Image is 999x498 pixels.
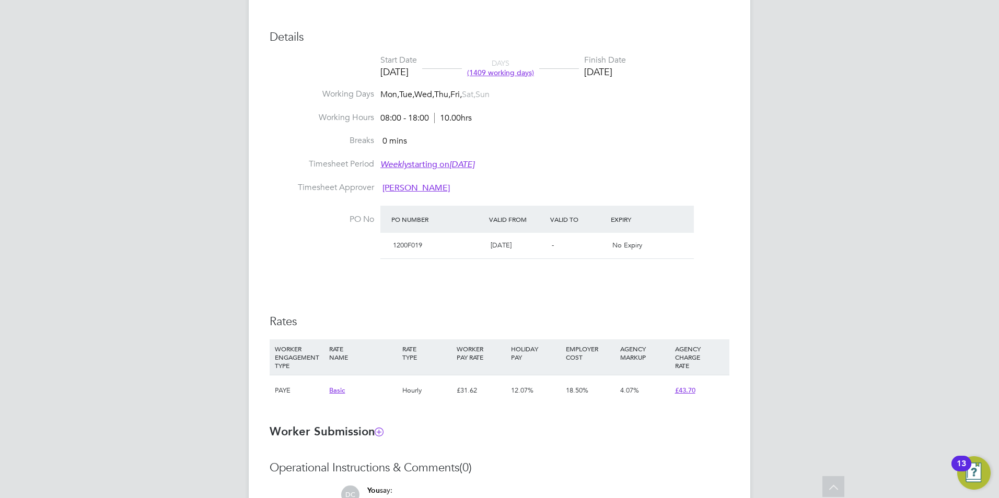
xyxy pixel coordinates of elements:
[475,89,490,100] span: Sun
[270,460,729,476] h3: Operational Instructions & Comments
[270,89,374,100] label: Working Days
[389,210,486,229] div: PO Number
[957,456,991,490] button: Open Resource Center, 13 new notifications
[400,339,454,366] div: RATE TYPE
[449,159,474,170] em: [DATE]
[508,339,563,366] div: HOLIDAY PAY
[563,339,618,366] div: EMPLOYER COST
[584,66,626,78] div: [DATE]
[566,386,588,395] span: 18.50%
[675,386,695,395] span: £43.70
[270,30,729,45] h3: Details
[270,112,374,123] label: Working Hours
[382,183,450,193] span: [PERSON_NAME]
[380,159,408,170] em: Weekly
[270,424,383,438] b: Worker Submission
[548,210,609,229] div: Valid To
[399,89,414,100] span: Tue,
[672,339,727,375] div: AGENCY CHARGE RATE
[454,375,508,406] div: £31.62
[552,241,554,250] span: -
[450,89,462,100] span: Fri,
[620,386,639,395] span: 4.07%
[414,89,434,100] span: Wed,
[329,386,345,395] span: Basic
[380,55,417,66] div: Start Date
[380,159,474,170] span: starting on
[270,159,374,170] label: Timesheet Period
[270,314,729,329] h3: Rates
[380,113,472,124] div: 08:00 - 18:00
[367,486,380,495] span: You
[618,339,672,366] div: AGENCY MARKUP
[584,55,626,66] div: Finish Date
[486,210,548,229] div: Valid From
[327,339,399,366] div: RATE NAME
[434,113,472,123] span: 10.00hrs
[270,182,374,193] label: Timesheet Approver
[491,241,512,250] span: [DATE]
[272,375,327,406] div: PAYE
[272,339,327,375] div: WORKER ENGAGEMENT TYPE
[511,386,533,395] span: 12.07%
[462,89,475,100] span: Sat,
[957,464,966,477] div: 13
[454,339,508,366] div: WORKER PAY RATE
[400,375,454,406] div: Hourly
[459,460,472,475] span: (0)
[612,241,642,250] span: No Expiry
[270,135,374,146] label: Breaks
[382,136,407,147] span: 0 mins
[462,58,539,77] div: DAYS
[467,68,534,77] span: (1409 working days)
[380,66,417,78] div: [DATE]
[608,210,669,229] div: Expiry
[380,89,399,100] span: Mon,
[270,214,374,225] label: PO No
[393,241,422,250] span: 1200F019
[434,89,450,100] span: Thu,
